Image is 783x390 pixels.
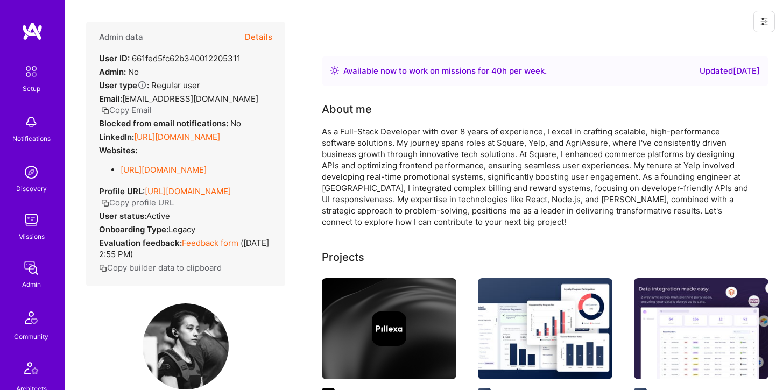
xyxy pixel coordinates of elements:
img: Company logo [372,311,406,346]
a: [URL][DOMAIN_NAME] [121,165,207,175]
strong: User type : [99,80,149,90]
span: Active [146,211,170,221]
strong: Email: [99,94,122,104]
div: No [99,66,139,77]
div: Community [14,331,48,342]
div: Projects [322,249,364,265]
strong: Onboarding Type: [99,224,168,235]
div: No [99,118,241,129]
div: Setup [23,83,40,94]
div: As a Full-Stack Developer with over 8 years of experience, I excel in crafting scalable, high-per... [322,126,752,228]
img: User Avatar [143,303,229,389]
div: Admin [22,279,41,290]
div: Available now to work on missions for h per week . [343,65,547,77]
div: Regular user [99,80,200,91]
button: Copy Email [101,104,152,116]
img: Architects [18,357,44,383]
i: icon Copy [101,199,109,207]
button: Copy builder data to clipboard [99,262,222,273]
div: About me [322,101,372,117]
img: cover [322,278,456,379]
div: Discovery [16,183,47,194]
img: admin teamwork [20,257,42,279]
img: setup [20,60,43,83]
strong: Blocked from email notifications: [99,118,230,129]
strong: Admin: [99,67,126,77]
span: legacy [168,224,195,235]
strong: Websites: [99,145,137,155]
i: icon Copy [99,264,107,272]
h4: Admin data [99,32,143,42]
img: teamwork [20,209,42,231]
div: Notifications [12,133,51,144]
strong: LinkedIn: [99,132,134,142]
img: Sinteli | B2B Ads Analytics & Measurement Platform [478,278,612,379]
button: Details [245,22,272,53]
img: Availability [330,66,339,75]
a: [URL][DOMAIN_NAME] [145,186,231,196]
div: 661fed5fc62b340012205311 [99,53,241,64]
i: icon Copy [101,107,109,115]
strong: Evaluation feedback: [99,238,182,248]
button: Copy profile URL [101,197,174,208]
div: ( [DATE] 2:55 PM ) [99,237,272,260]
img: bell [20,111,42,133]
img: logo [22,22,43,41]
a: Feedback form [182,238,238,248]
strong: User status: [99,211,146,221]
span: 40 [491,66,502,76]
div: Missions [18,231,45,242]
img: Community [18,305,44,331]
span: [EMAIL_ADDRESS][DOMAIN_NAME] [122,94,258,104]
strong: User ID: [99,53,130,63]
img: Product Information Management System [634,278,768,379]
div: Updated [DATE] [700,65,760,77]
i: Help [137,80,147,90]
strong: Profile URL: [99,186,145,196]
a: [URL][DOMAIN_NAME] [134,132,220,142]
img: discovery [20,161,42,183]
